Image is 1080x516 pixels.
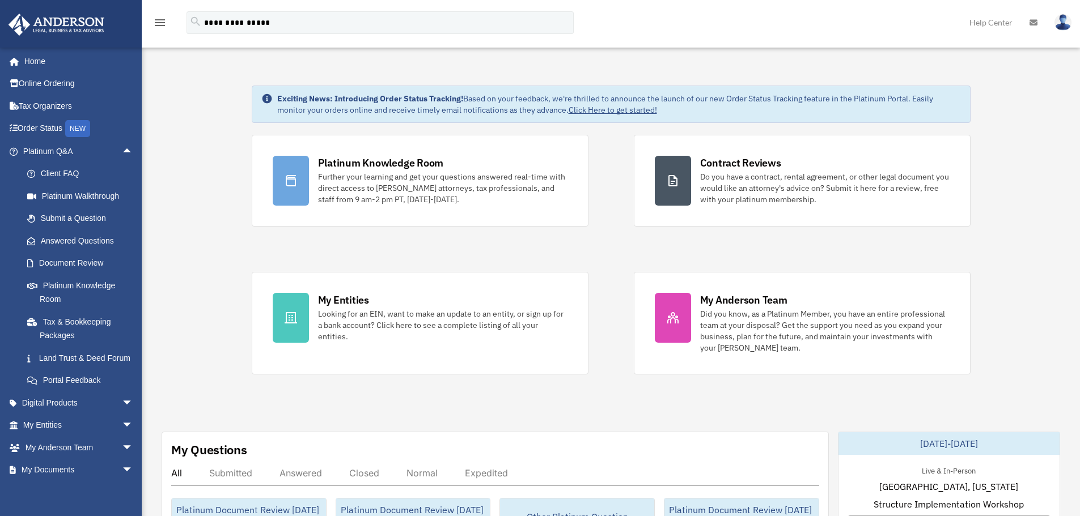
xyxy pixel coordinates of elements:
[318,171,567,205] div: Further your learning and get your questions answered real-time with direct access to [PERSON_NAM...
[171,441,247,458] div: My Questions
[8,414,150,437] a: My Entitiesarrow_drop_down
[189,15,202,28] i: search
[8,73,150,95] a: Online Ordering
[8,140,150,163] a: Platinum Q&Aarrow_drop_up
[16,252,150,275] a: Document Review
[252,135,588,227] a: Platinum Knowledge Room Further your learning and get your questions answered real-time with dire...
[700,308,950,353] div: Did you know, as a Platinum Member, you have an entire professional team at your disposal? Get th...
[700,156,781,170] div: Contract Reviews
[122,140,145,163] span: arrow_drop_up
[318,293,369,307] div: My Entities
[153,20,167,29] a: menu
[874,497,1024,511] span: Structure Implementation Workshop
[8,117,150,140] a: Order StatusNEW
[16,310,150,347] a: Tax & Bookkeeping Packages
[16,369,150,392] a: Portal Feedback
[16,229,150,252] a: Answered Questions
[16,207,150,230] a: Submit a Question
[879,480,1018,493] span: [GEOGRAPHIC_DATA], [US_STATE]
[8,459,150,481] a: My Documentsarrow_drop_down
[634,135,971,227] a: Contract Reviews Do you have a contract, rental agreement, or other legal document you would like...
[209,467,252,479] div: Submitted
[634,272,971,374] a: My Anderson Team Did you know, as a Platinum Member, you have an entire professional team at your...
[318,308,567,342] div: Looking for an EIN, want to make an update to an entity, or sign up for a bank account? Click her...
[318,156,444,170] div: Platinum Knowledge Room
[122,391,145,415] span: arrow_drop_down
[16,163,150,185] a: Client FAQ
[153,16,167,29] i: menu
[16,185,150,207] a: Platinum Walkthrough
[65,120,90,137] div: NEW
[1054,14,1071,31] img: User Pic
[279,467,322,479] div: Answered
[406,467,438,479] div: Normal
[122,436,145,459] span: arrow_drop_down
[277,93,961,116] div: Based on your feedback, we're thrilled to announce the launch of our new Order Status Tracking fe...
[8,50,145,73] a: Home
[16,274,150,310] a: Platinum Knowledge Room
[8,95,150,117] a: Tax Organizers
[16,347,150,369] a: Land Trust & Deed Forum
[8,391,150,414] a: Digital Productsarrow_drop_down
[277,93,463,104] strong: Exciting News: Introducing Order Status Tracking!
[8,436,150,459] a: My Anderson Teamarrow_drop_down
[122,459,145,482] span: arrow_drop_down
[5,14,108,36] img: Anderson Advisors Platinum Portal
[838,432,1060,455] div: [DATE]-[DATE]
[122,414,145,437] span: arrow_drop_down
[465,467,508,479] div: Expedited
[349,467,379,479] div: Closed
[700,293,787,307] div: My Anderson Team
[171,467,182,479] div: All
[913,464,985,476] div: Live & In-Person
[252,272,588,374] a: My Entities Looking for an EIN, want to make an update to an entity, or sign up for a bank accoun...
[569,105,657,115] a: Click Here to get started!
[700,171,950,205] div: Do you have a contract, rental agreement, or other legal document you would like an attorney's ad...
